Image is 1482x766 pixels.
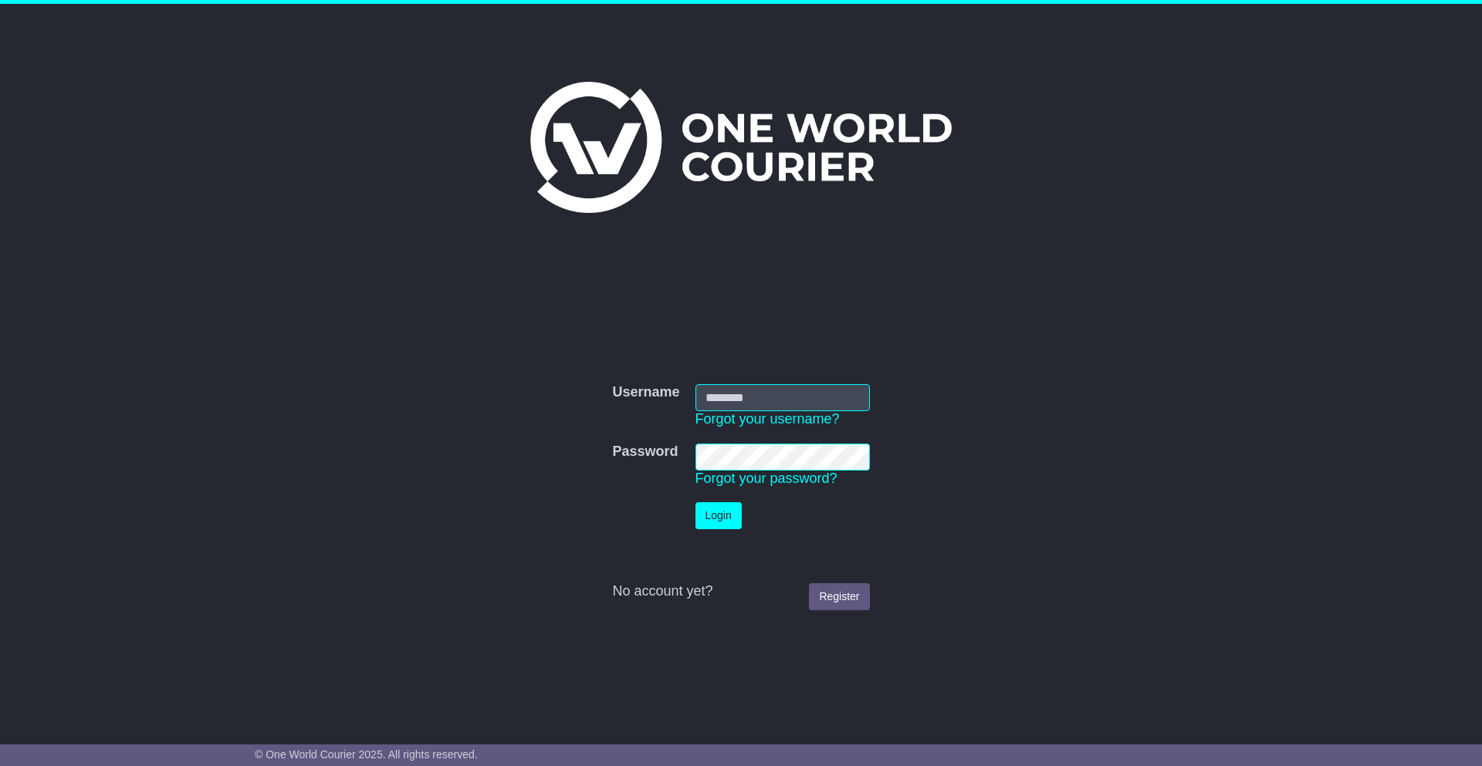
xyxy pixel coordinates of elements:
button: Login [695,502,742,529]
label: Password [612,444,678,461]
span: © One World Courier 2025. All rights reserved. [255,748,478,761]
div: No account yet? [612,583,869,600]
a: Forgot your password? [695,471,837,486]
a: Register [809,583,869,610]
img: One World [530,82,952,213]
label: Username [612,384,679,401]
a: Forgot your username? [695,411,840,427]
